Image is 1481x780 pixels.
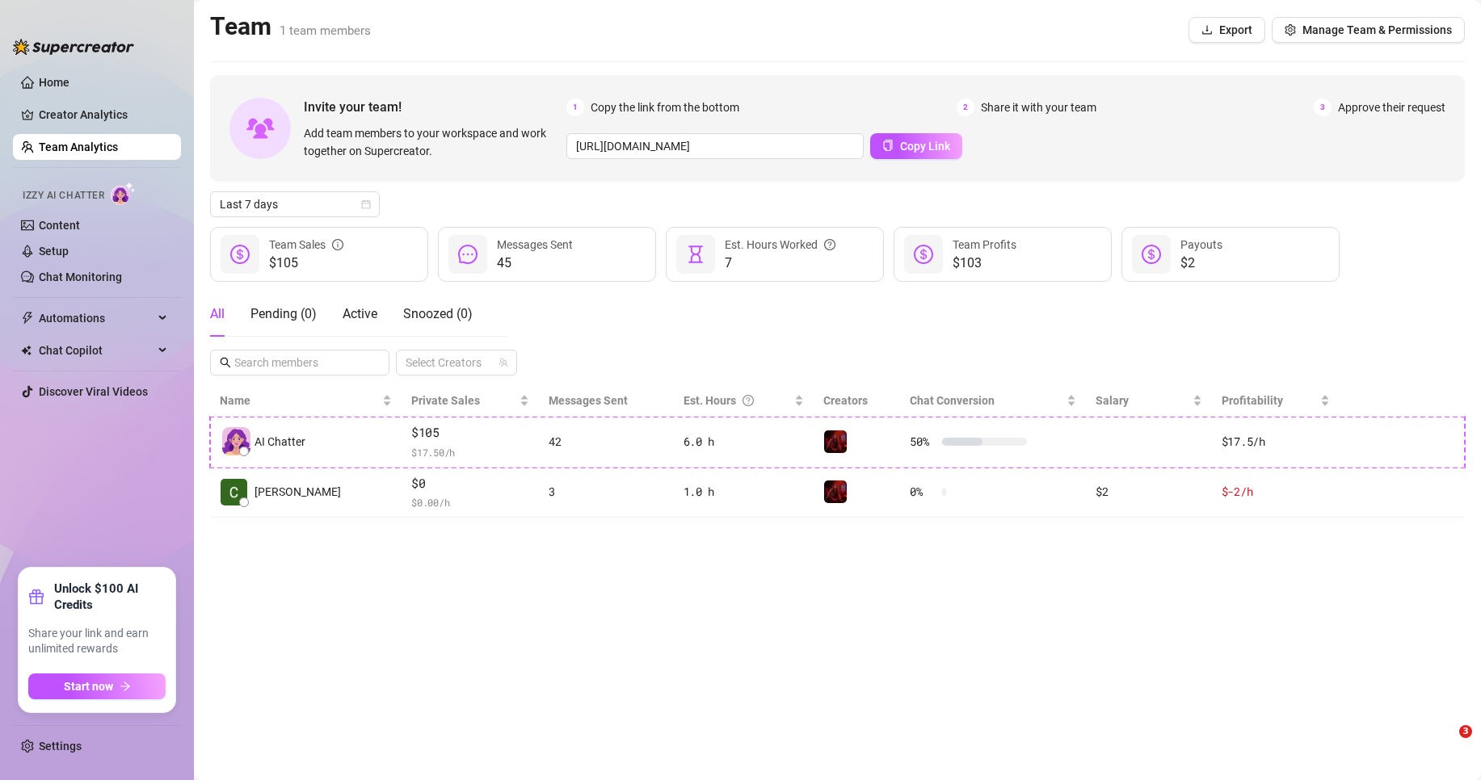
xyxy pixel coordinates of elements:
[1426,725,1465,764] iframe: Intercom live chat
[684,483,804,501] div: 1.0 h
[458,245,478,264] span: message
[222,427,250,455] img: izzy-ai-chatter-avatar-DDCN_rTZ.svg
[882,140,894,151] span: copy
[39,385,148,398] a: Discover Viral Videos
[269,254,343,273] span: $105
[230,245,250,264] span: dollar-circle
[497,238,573,251] span: Messages Sent
[21,312,34,325] span: thunderbolt
[957,99,974,116] span: 2
[39,76,69,89] a: Home
[953,254,1016,273] span: $103
[39,245,69,258] a: Setup
[411,494,529,510] span: $ 0.00 /h
[255,483,341,501] span: [PERSON_NAME]
[23,188,104,203] span: Izzy AI Chatter
[54,581,166,613] strong: Unlock $100 AI Credits
[411,394,480,407] span: Private Sales
[28,589,44,605] span: gift
[411,444,529,460] span: $ 17.50 /h
[39,102,168,128] a: Creator Analytics
[255,433,305,451] span: AI Chatter
[39,140,118,153] a: Team Analytics
[1302,23,1452,36] span: Manage Team & Permissions
[684,392,791,409] div: Est. Hours
[1459,725,1472,738] span: 3
[1180,238,1222,251] span: Payouts
[1096,394,1129,407] span: Salary
[497,254,573,273] span: 45
[221,479,247,505] img: Chris Savva
[403,306,473,321] span: Snoozed ( 0 )
[361,199,371,209] span: calendar
[725,236,835,254] div: Est. Hours Worked
[210,11,371,42] h2: Team
[1222,483,1330,501] div: $-2 /h
[332,236,343,254] span: info-circle
[13,39,134,55] img: logo-BBDzfeDw.svg
[220,357,231,368] span: search
[910,394,995,407] span: Chat Conversion
[549,394,628,407] span: Messages Sent
[411,423,529,442] span: $105
[566,99,584,116] span: 1
[1222,394,1283,407] span: Profitability
[21,345,32,356] img: Chat Copilot
[981,99,1096,116] span: Share it with your team
[64,680,113,693] span: Start now
[304,97,566,117] span: Invite your team!
[1314,99,1332,116] span: 3
[870,133,962,159] button: Copy Link
[1180,254,1222,273] span: $2
[1201,24,1213,36] span: download
[1338,99,1445,116] span: Approve their request
[1219,23,1252,36] span: Export
[304,124,560,160] span: Add team members to your workspace and work together on Supercreator.
[900,140,950,153] span: Copy Link
[549,433,663,451] div: 42
[743,392,754,409] span: question-circle
[220,392,379,409] span: Name
[725,254,835,273] span: 7
[234,354,367,371] input: Search members
[1285,24,1296,36] span: setting
[1096,483,1201,501] div: $2
[120,681,131,692] span: arrow-right
[914,245,933,264] span: dollar-circle
[210,304,225,324] div: All
[39,740,82,753] a: Settings
[269,236,343,254] div: Team Sales
[220,192,370,216] span: Last 7 days
[910,483,936,501] span: 0 %
[549,483,663,501] div: 3
[111,182,136,205] img: AI Chatter
[686,245,705,264] span: hourglass
[28,673,166,699] button: Start nowarrow-right
[250,304,317,324] div: Pending ( 0 )
[411,474,529,493] span: $0
[280,23,371,38] span: 1 team members
[1189,17,1265,43] button: Export
[684,433,804,451] div: 6.0 h
[814,385,901,417] th: Creators
[910,433,936,451] span: 50 %
[39,270,122,283] a: Chat Monitoring
[499,358,508,367] span: team
[1222,433,1330,451] div: $17.5 /h
[1272,17,1465,43] button: Manage Team & Permissions
[591,99,739,116] span: Copy the link from the bottom
[39,338,154,363] span: Chat Copilot
[343,306,377,321] span: Active
[953,238,1016,251] span: Team Profits
[824,430,847,453] img: Maeve
[28,626,166,657] span: Share your link and earn unlimited rewards
[39,219,80,232] a: Content
[210,385,402,417] th: Name
[824,236,835,254] span: question-circle
[824,480,847,503] img: Maeve
[1142,245,1161,264] span: dollar-circle
[39,305,154,331] span: Automations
